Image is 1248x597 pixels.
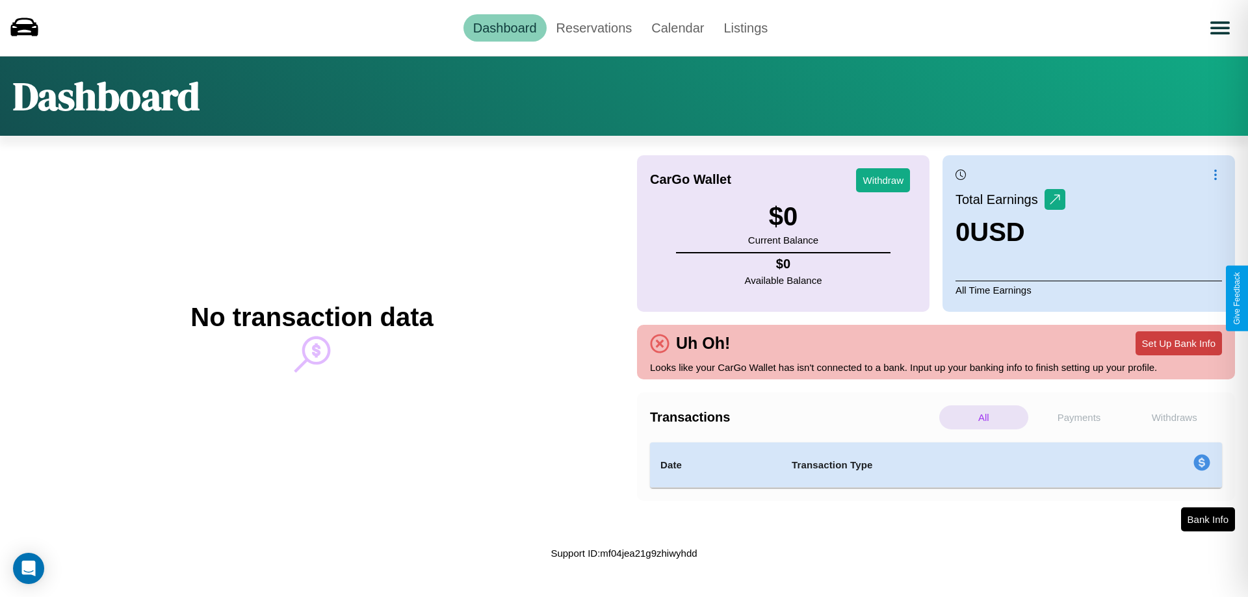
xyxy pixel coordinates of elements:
[642,14,714,42] a: Calendar
[792,457,1087,473] h4: Transaction Type
[745,272,822,289] p: Available Balance
[955,188,1045,211] p: Total Earnings
[714,14,777,42] a: Listings
[939,405,1028,429] p: All
[1035,405,1124,429] p: Payments
[955,218,1065,247] h3: 0 USD
[650,172,731,187] h4: CarGo Wallet
[745,257,822,272] h4: $ 0
[669,334,736,353] h4: Uh Oh!
[13,70,200,123] h1: Dashboard
[660,457,771,473] h4: Date
[463,14,547,42] a: Dashboard
[856,168,910,192] button: Withdraw
[650,359,1222,376] p: Looks like your CarGo Wallet has isn't connected to a bank. Input up your banking info to finish ...
[1181,507,1235,531] button: Bank Info
[1130,405,1219,429] p: Withdraws
[1202,10,1238,46] button: Open menu
[13,553,44,584] div: Open Intercom Messenger
[748,231,818,249] p: Current Balance
[547,14,642,42] a: Reservations
[1136,331,1222,355] button: Set Up Bank Info
[650,442,1222,488] table: simple table
[1232,272,1241,325] div: Give Feedback
[955,281,1222,299] p: All Time Earnings
[190,303,433,332] h2: No transaction data
[551,544,697,562] p: Support ID: mf04jea21g9zhiwyhdd
[650,410,936,425] h4: Transactions
[748,202,818,231] h3: $ 0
